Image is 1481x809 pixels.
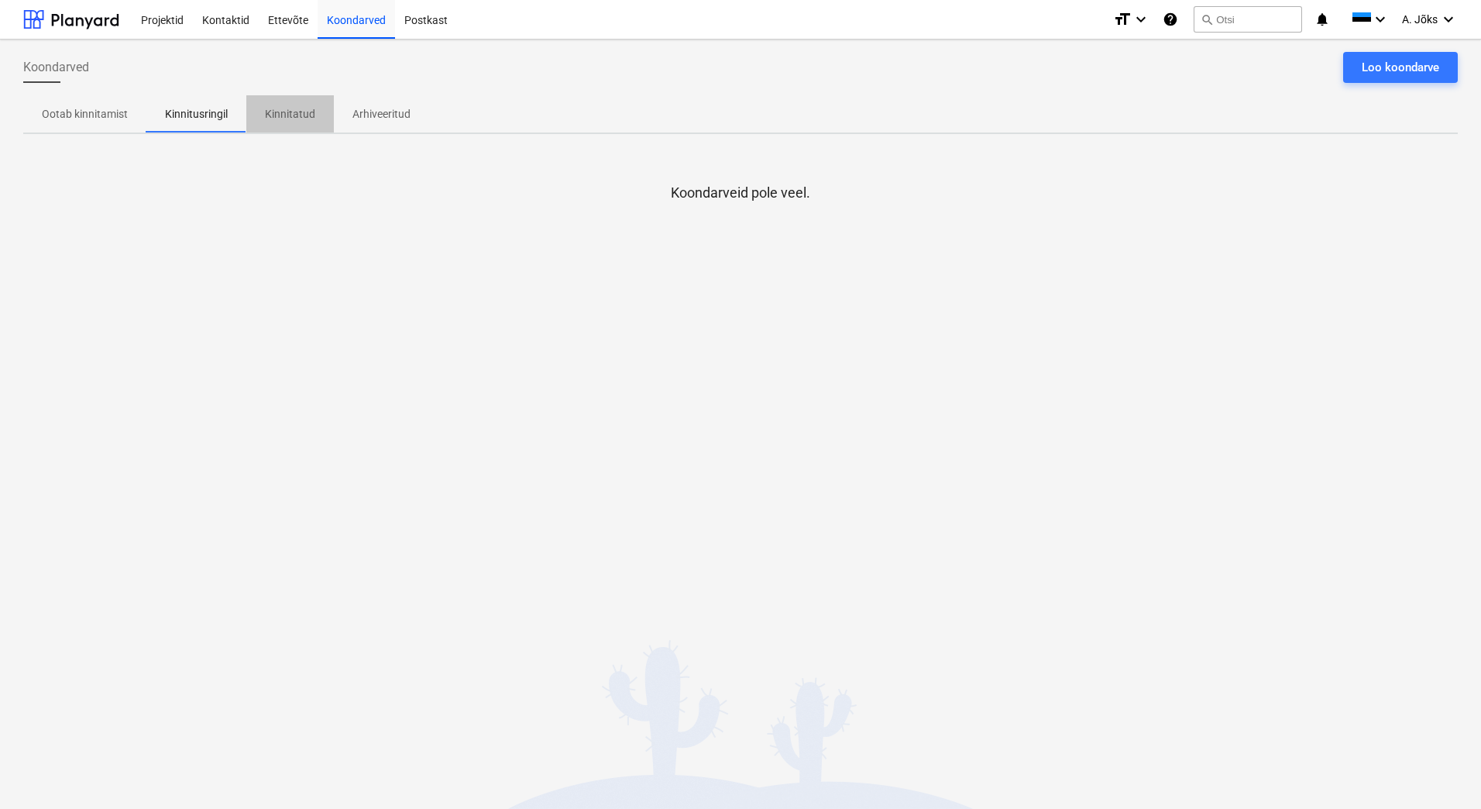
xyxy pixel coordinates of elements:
i: notifications [1314,10,1330,29]
p: Kinnitusringil [165,106,228,122]
span: search [1201,13,1213,26]
span: A. Jõks [1402,13,1438,26]
span: Koondarved [23,58,89,77]
i: format_size [1113,10,1132,29]
i: keyboard_arrow_down [1371,10,1390,29]
i: keyboard_arrow_down [1439,10,1458,29]
i: Abikeskus [1163,10,1178,29]
p: Ootab kinnitamist [42,106,128,122]
iframe: Chat Widget [1404,735,1481,809]
button: Loo koondarve [1343,52,1458,83]
div: Loo koondarve [1362,57,1439,77]
p: Koondarveid pole veel. [671,184,810,202]
p: Arhiveeritud [352,106,411,122]
p: Kinnitatud [265,106,315,122]
i: keyboard_arrow_down [1132,10,1150,29]
button: Otsi [1194,6,1302,33]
